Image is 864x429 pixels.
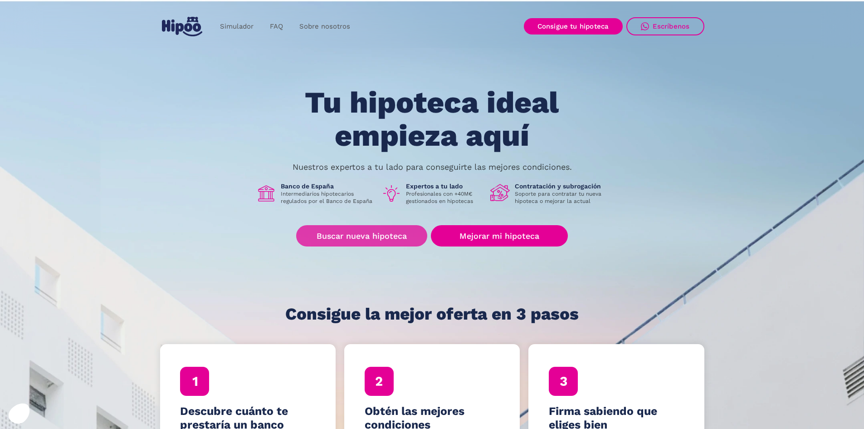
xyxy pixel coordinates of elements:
[285,305,579,323] h1: Consigue la mejor oferta en 3 pasos
[406,182,483,190] h1: Expertos a tu lado
[296,225,427,247] a: Buscar nueva hipoteca
[281,190,374,205] p: Intermediarios hipotecarios regulados por el Banco de España
[515,182,608,190] h1: Contratación y subrogación
[626,17,704,35] a: Escríbenos
[293,163,572,171] p: Nuestros expertos a tu lado para conseguirte las mejores condiciones.
[653,22,690,30] div: Escríbenos
[406,190,483,205] p: Profesionales con +40M€ gestionados en hipotecas
[262,18,291,35] a: FAQ
[281,182,374,190] h1: Banco de España
[260,86,604,152] h1: Tu hipoteca ideal empieza aquí
[431,225,567,247] a: Mejorar mi hipoteca
[291,18,358,35] a: Sobre nosotros
[160,13,205,40] a: home
[212,18,262,35] a: Simulador
[515,190,608,205] p: Soporte para contratar tu nueva hipoteca o mejorar la actual
[524,18,623,35] a: Consigue tu hipoteca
